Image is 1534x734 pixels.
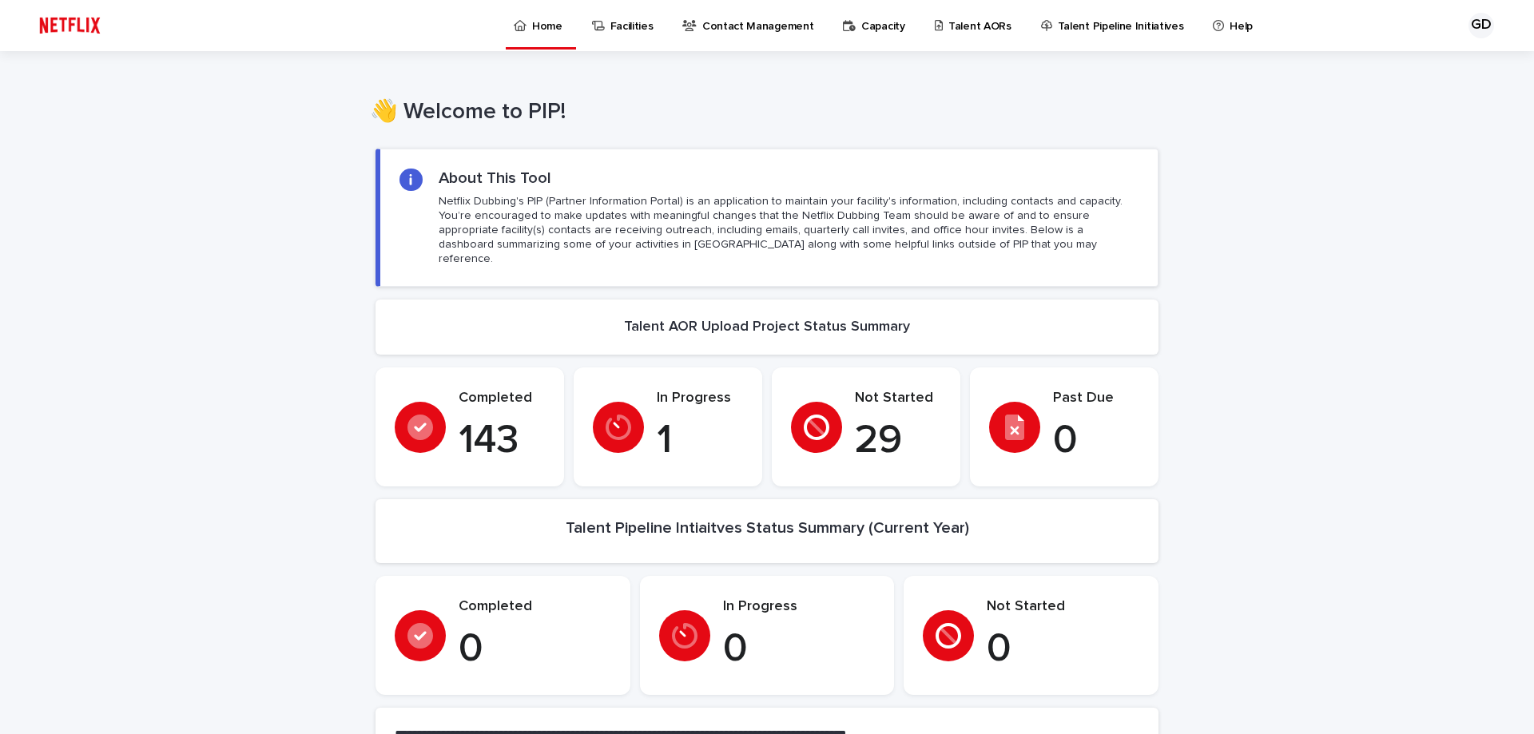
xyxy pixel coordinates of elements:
[32,10,108,42] img: ifQbXi3ZQGMSEF7WDB7W
[624,319,910,336] h2: Talent AOR Upload Project Status Summary
[723,598,876,616] p: In Progress
[855,390,941,407] p: Not Started
[723,625,876,673] p: 0
[459,598,611,616] p: Completed
[987,625,1139,673] p: 0
[439,169,551,188] h2: About This Tool
[459,625,611,673] p: 0
[657,417,743,465] p: 1
[370,99,1153,126] h1: 👋 Welcome to PIP!
[459,417,545,465] p: 143
[987,598,1139,616] p: Not Started
[1053,390,1139,407] p: Past Due
[439,194,1139,267] p: Netflix Dubbing's PIP (Partner Information Portal) is an application to maintain your facility's ...
[459,390,545,407] p: Completed
[657,390,743,407] p: In Progress
[1053,417,1139,465] p: 0
[1468,13,1494,38] div: GD
[566,518,969,538] h2: Talent Pipeline Intiaitves Status Summary (Current Year)
[855,417,941,465] p: 29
